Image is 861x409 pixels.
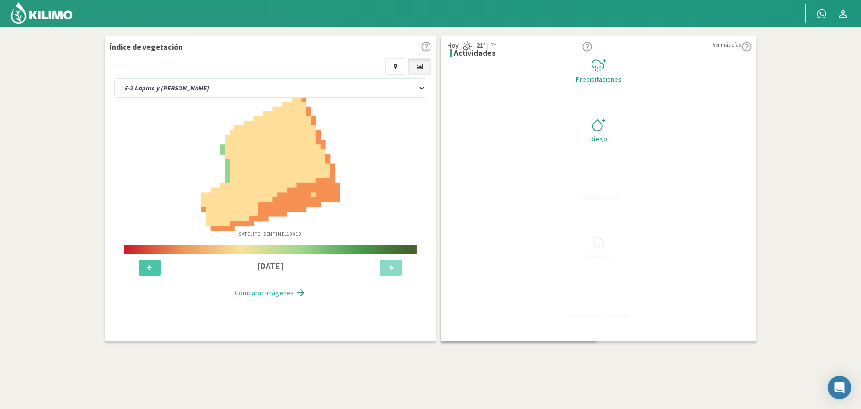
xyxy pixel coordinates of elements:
button: BH Tabla [446,218,752,278]
img: scale [124,245,417,254]
button: Temporadas pasadas [446,277,752,337]
p: Índice de vegetación [109,41,183,53]
img: 1bfa6444-a155-4a8d-89c0-c5dc30dfeb29_-_sentinel_-_2025-08-25.png [201,97,340,231]
img: Kilimo [10,1,73,25]
div: Temporadas pasadas [448,312,749,319]
button: Precipitaciones [446,41,752,100]
button: Comparar imágenes [225,283,315,302]
div: BH Tabla [448,253,749,260]
h4: [DATE] [192,261,348,271]
div: Carga mensual [448,194,749,201]
button: Riego [446,100,752,160]
p: Satélite: Sentinel [239,231,302,238]
h4: Actividades [454,49,496,58]
div: Riego [448,135,749,142]
div: Open Intercom Messenger [828,376,851,399]
button: Carga mensual [446,159,752,218]
div: Precipitaciones [448,76,749,83]
span: 10X10 [287,231,302,237]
